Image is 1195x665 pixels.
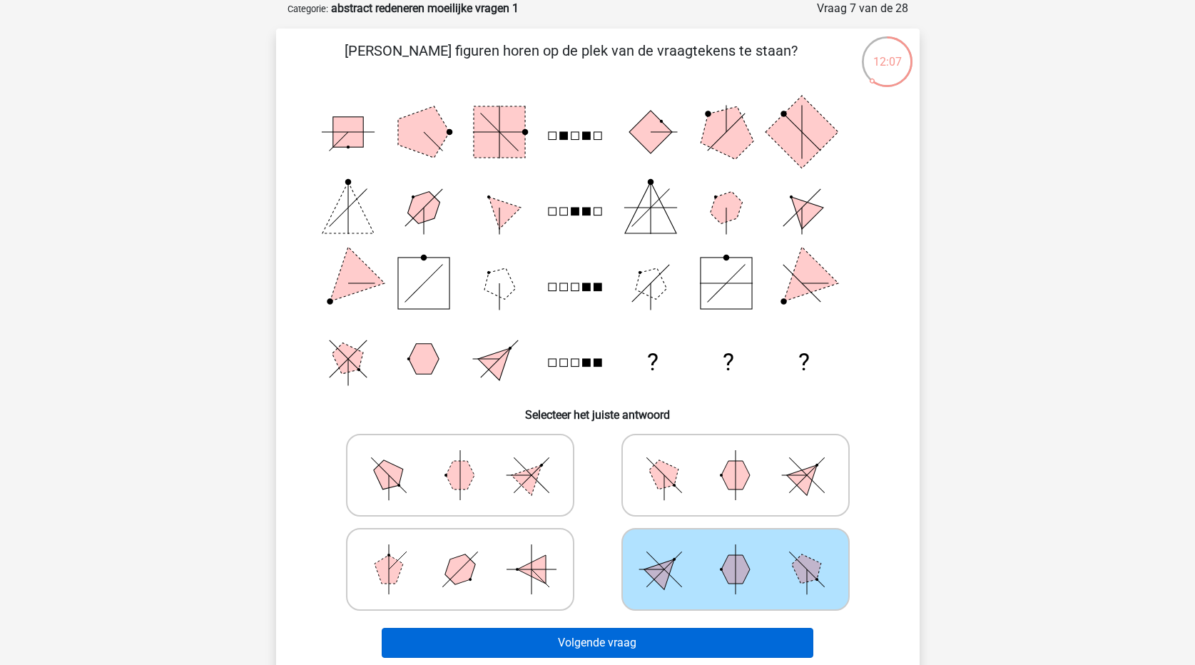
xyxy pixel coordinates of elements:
h6: Selecteer het juiste antwoord [299,397,897,422]
text: ? [722,348,733,376]
text: ? [646,348,658,376]
small: Categorie: [288,4,328,14]
p: [PERSON_NAME] figuren horen op de plek van de vraagtekens te staan? [299,40,843,83]
button: Volgende vraag [382,628,813,658]
div: 12:07 [860,35,914,71]
text: ? [798,348,810,376]
strong: abstract redeneren moeilijke vragen 1 [331,1,519,15]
